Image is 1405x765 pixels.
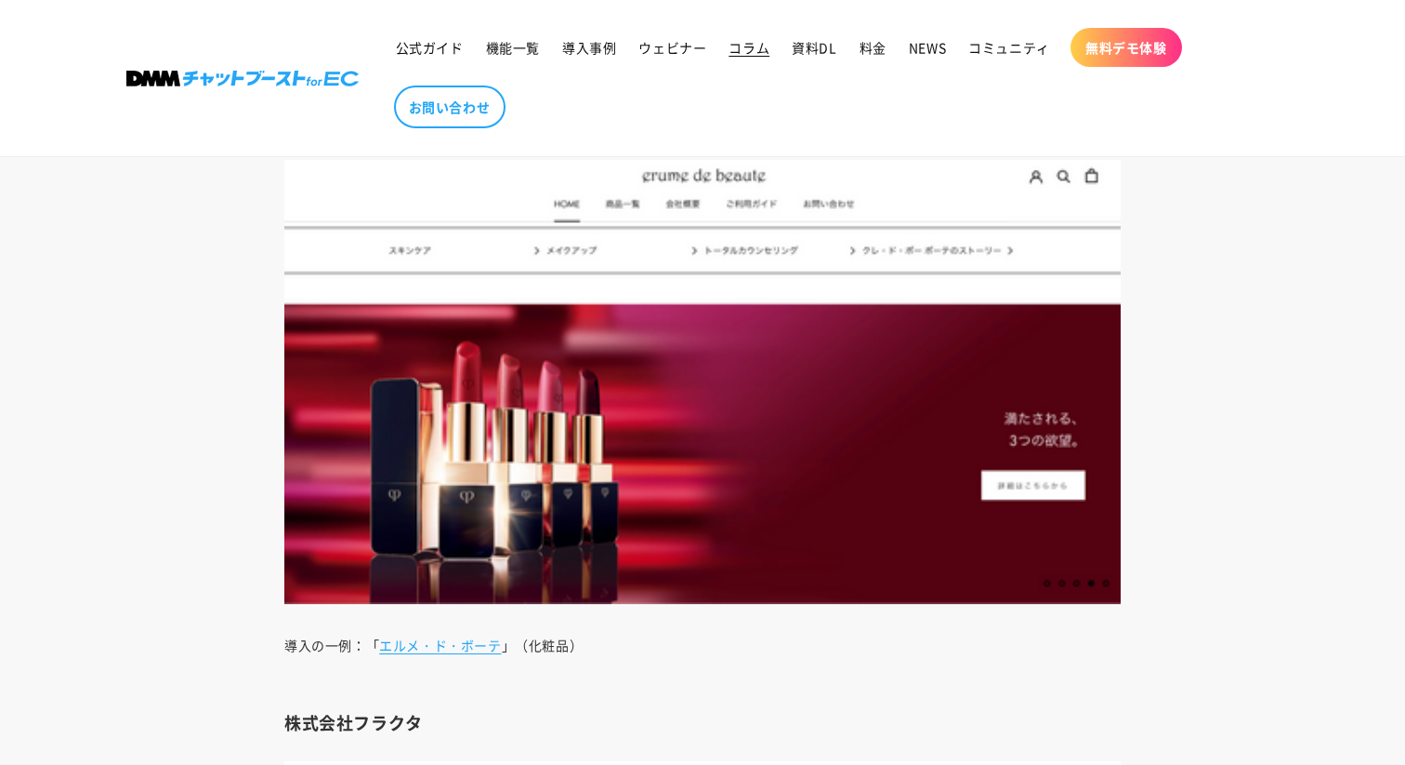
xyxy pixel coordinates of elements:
[379,636,501,654] a: エルメ・ド・ボーテ
[729,39,769,56] span: コラム
[284,712,1121,733] h3: 株式会社フラクタ
[627,28,717,67] a: ウェビナー
[551,28,627,67] a: 導入事例
[638,39,706,56] span: ウェビナー
[394,86,506,128] a: お問い合わせ
[562,39,616,56] span: 導入事例
[475,28,551,67] a: 機能一覧
[781,28,847,67] a: 資料DL
[968,39,1050,56] span: コミュニティ
[898,28,957,67] a: NEWS
[284,632,1121,684] p: 導入の一例：「 」（化粧品）
[1085,39,1167,56] span: 無料デモ体験
[486,39,540,56] span: 機能一覧
[848,28,898,67] a: 料金
[126,71,359,86] img: 株式会社DMM Boost
[909,39,946,56] span: NEWS
[409,99,491,115] span: お問い合わせ
[792,39,836,56] span: 資料DL
[385,28,475,67] a: 公式ガイド
[860,39,886,56] span: 料金
[717,28,781,67] a: コラム
[396,39,464,56] span: 公式ガイド
[957,28,1061,67] a: コミュニティ
[1070,28,1182,67] a: 無料デモ体験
